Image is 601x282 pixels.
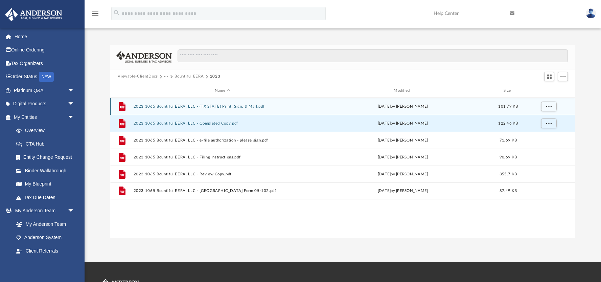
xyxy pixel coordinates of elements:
[5,57,85,70] a: Tax Organizers
[525,88,572,94] div: id
[68,110,81,124] span: arrow_drop_down
[495,88,522,94] div: Size
[541,101,557,111] button: More options
[314,154,492,160] div: [DATE] by [PERSON_NAME]
[499,104,518,108] span: 101.79 KB
[134,121,311,126] button: 2023 1065 Bountiful EERA, LLC - Completed Copy.pdf
[91,9,99,18] i: menu
[544,72,554,81] button: Switch to Grid View
[134,155,311,159] button: 2023 1065 Bountiful EERA, LLC - Filing Instructions.pdf
[314,88,492,94] div: Modified
[314,137,492,143] div: [DATE] by [PERSON_NAME]
[9,244,81,258] a: Client Referrals
[500,189,517,193] span: 87.49 KB
[133,88,311,94] div: Name
[5,204,81,218] a: My Anderson Teamarrow_drop_down
[314,171,492,177] div: [DATE] by [PERSON_NAME]
[314,103,492,109] div: [DATE] by [PERSON_NAME]
[500,172,517,176] span: 355.7 KB
[9,231,81,244] a: Anderson System
[499,121,518,125] span: 122.46 KB
[5,258,81,271] a: My Documentsarrow_drop_down
[314,188,492,194] div: [DATE] by [PERSON_NAME]
[5,84,85,97] a: Platinum Q&Aarrow_drop_down
[500,138,517,142] span: 71.69 KB
[500,155,517,159] span: 90.69 KB
[91,13,99,18] a: menu
[134,104,311,109] button: 2023 1065 Bountiful EERA, LLC - (TX STATE) Print, Sign, & Mail.pdf
[9,124,85,137] a: Overview
[134,189,311,193] button: 2023 1065 Bountiful EERA, LLC - [GEOGRAPHIC_DATA] Form 05-102.pdf
[118,73,158,80] button: Viewable-ClientDocs
[9,191,85,204] a: Tax Due Dates
[3,8,64,21] img: Anderson Advisors Platinum Portal
[5,97,85,111] a: Digital Productsarrow_drop_down
[5,43,85,57] a: Online Ordering
[110,98,575,238] div: grid
[68,258,81,272] span: arrow_drop_down
[5,110,85,124] a: My Entitiesarrow_drop_down
[68,204,81,218] span: arrow_drop_down
[39,72,54,82] div: NEW
[9,137,85,151] a: CTA Hub
[541,118,557,128] button: More options
[178,49,568,62] input: Search files and folders
[68,84,81,97] span: arrow_drop_down
[113,88,130,94] div: id
[134,138,311,143] button: 2023 1065 Bountiful EERA, LLC - e-file authorization - please sign.pdf
[175,73,204,80] button: Bountiful EERA
[558,72,568,81] button: Add
[210,73,221,80] button: 2023
[586,8,596,18] img: User Pic
[5,70,85,84] a: Order StatusNEW
[68,97,81,111] span: arrow_drop_down
[113,9,120,17] i: search
[9,177,81,191] a: My Blueprint
[314,120,492,126] div: [DATE] by [PERSON_NAME]
[134,172,311,176] button: 2023 1065 Bountiful EERA, LLC - Review Copy.pdf
[5,30,85,43] a: Home
[9,151,85,164] a: Entity Change Request
[9,217,78,231] a: My Anderson Team
[9,164,85,177] a: Binder Walkthrough
[164,73,168,80] button: ···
